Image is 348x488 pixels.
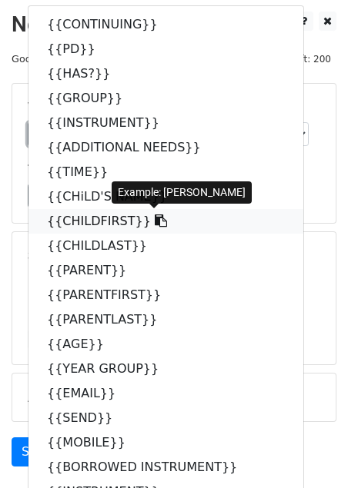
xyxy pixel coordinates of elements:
a: {{GROUP}} [28,86,303,111]
a: {{EMAIL}} [28,381,303,406]
a: {{YEAR GROUP}} [28,357,303,381]
a: {{MOBILE}} [28,430,303,455]
a: {{ADDITIONAL NEEDS}} [28,135,303,160]
a: {{BORROWED INSTRUMENT}} [28,455,303,480]
a: {{PARENTLAST}} [28,307,303,332]
h2: New Campaign [12,12,336,38]
a: {{INSTRUMENT}} [28,111,303,135]
small: Google Sheet: [12,53,189,65]
div: Example: [PERSON_NAME] [112,181,252,204]
a: {{AGE}} [28,332,303,357]
iframe: Chat Widget [271,414,348,488]
a: {{PARENTFIRST}} [28,283,303,307]
a: {{PARENT}} [28,258,303,283]
a: {{TIME}} [28,160,303,184]
a: Send [12,437,62,466]
a: {{PD}} [28,37,303,61]
a: {{HAS?}} [28,61,303,86]
a: {{SEND}} [28,406,303,430]
a: {{CONTINUING}} [28,12,303,37]
a: {{CHiLD'S NAME}} [28,184,303,209]
a: {{CHILDFIRST}} [28,209,303,234]
a: {{CHILDLAST}} [28,234,303,258]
